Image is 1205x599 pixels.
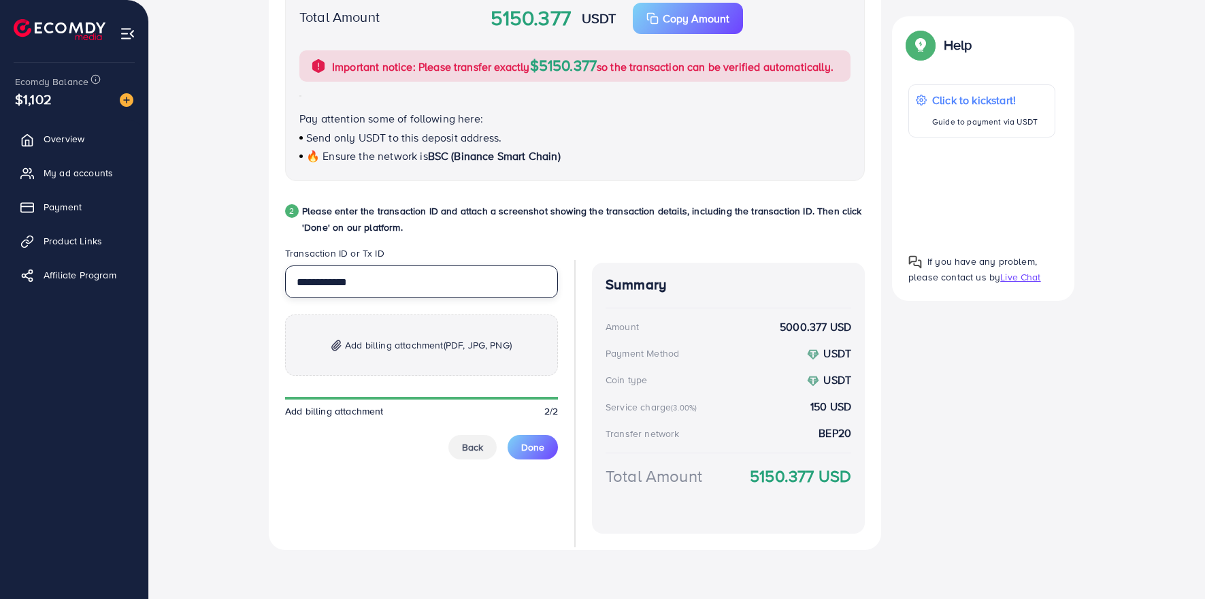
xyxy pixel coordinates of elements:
[807,349,819,361] img: coin
[582,8,616,28] strong: USDT
[306,148,428,163] span: 🔥 Ensure the network is
[310,58,327,74] img: alert
[44,200,82,214] span: Payment
[332,57,833,75] p: Important notice: Please transfer exactly so the transaction can be verified automatically.
[606,373,647,387] div: Coin type
[345,337,512,353] span: Add billing attachment
[544,404,558,418] span: 2/2
[462,440,483,454] span: Back
[448,435,497,459] button: Back
[120,26,135,42] img: menu
[606,427,680,440] div: Transfer network
[823,346,851,361] strong: USDT
[606,346,679,360] div: Payment Method
[606,464,702,488] div: Total Amount
[750,464,851,488] strong: 5150.377 USD
[120,93,133,107] img: image
[44,234,102,248] span: Product Links
[44,268,116,282] span: Affiliate Program
[908,255,1037,284] span: If you have any problem, please contact us by
[10,125,138,152] a: Overview
[606,276,851,293] h4: Summary
[521,440,544,454] span: Done
[932,114,1038,130] p: Guide to payment via USDT
[663,10,729,27] p: Copy Amount
[15,89,52,109] span: $1,102
[1000,270,1040,284] span: Live Chat
[908,33,933,57] img: Popup guide
[428,148,561,163] span: BSC (Binance Smart Chain)
[10,193,138,221] a: Payment
[823,372,851,387] strong: USDT
[302,203,865,236] p: Please enter the transaction ID and attach a screenshot showing the transaction details, includin...
[810,399,851,415] strong: 150 USD
[819,425,851,441] strong: BEP20
[530,54,597,76] span: $5150.377
[299,7,380,27] label: Total Amount
[671,402,697,413] small: (3.00%)
[780,319,851,335] strong: 5000.377 USD
[10,159,138,187] a: My ad accounts
[44,132,84,146] span: Overview
[299,129,851,146] p: Send only USDT to this deposit address.
[299,110,851,127] p: Pay attention some of following here:
[14,19,105,40] img: logo
[908,255,922,269] img: Popup guide
[285,246,558,265] legend: Transaction ID or Tx ID
[444,338,512,352] span: (PDF, JPG, PNG)
[807,375,819,387] img: coin
[285,404,384,418] span: Add billing attachment
[10,261,138,289] a: Affiliate Program
[331,340,342,351] img: img
[606,320,639,334] div: Amount
[15,75,88,88] span: Ecomdy Balance
[508,435,558,459] button: Done
[10,227,138,255] a: Product Links
[944,37,972,53] p: Help
[932,92,1038,108] p: Click to kickstart!
[633,3,743,34] button: Copy Amount
[1147,538,1195,589] iframe: Chat
[44,166,113,180] span: My ad accounts
[606,400,701,414] div: Service charge
[285,204,299,218] div: 2
[491,3,571,33] strong: 5150.377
